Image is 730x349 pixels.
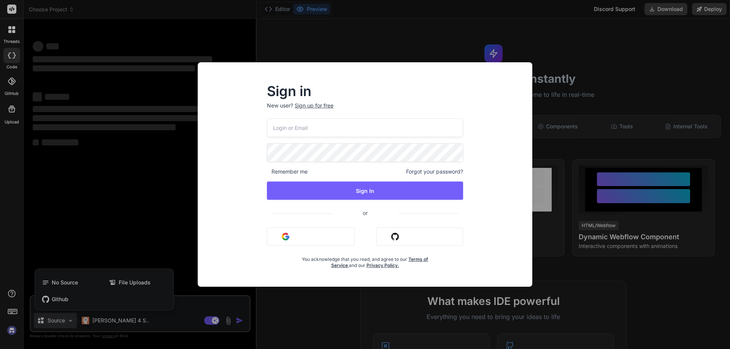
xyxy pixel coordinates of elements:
button: Sign in with Github [376,227,463,246]
button: Sign In [267,182,463,200]
a: Privacy Policy. [367,262,399,268]
span: Remember me [267,168,308,175]
div: You acknowledge that you read, and agree to our and our [300,252,430,268]
img: github [391,233,399,240]
p: New user? [267,102,463,118]
input: Login or Email [267,118,463,137]
div: Sign up for free [295,102,333,109]
button: Sign in with Google [267,227,355,246]
h2: Sign in [267,85,463,97]
span: Forgot your password? [406,168,463,175]
img: google [282,233,289,240]
span: or [332,204,398,222]
a: Terms of Service [331,256,428,268]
